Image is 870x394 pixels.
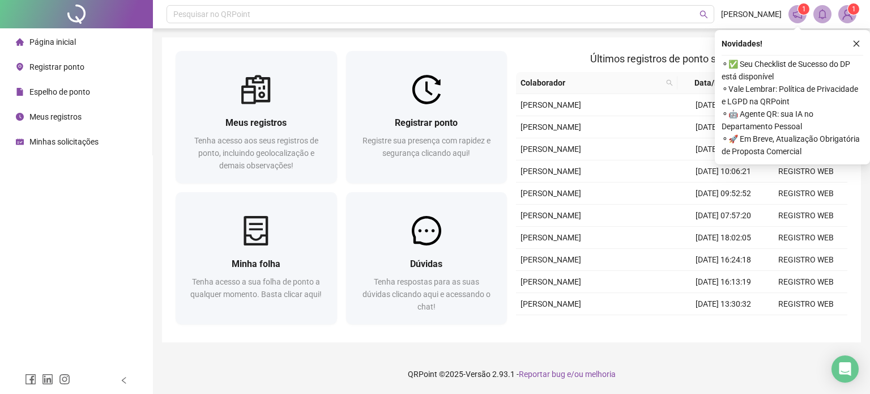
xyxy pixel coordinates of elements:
img: 89348 [839,6,856,23]
span: Novidades ! [722,37,762,50]
span: Meus registros [29,112,82,121]
span: Tenha acesso aos seus registros de ponto, incluindo geolocalização e demais observações! [194,136,318,170]
span: Minhas solicitações [29,137,99,146]
a: Minha folhaTenha acesso a sua folha de ponto a qualquer momento. Basta clicar aqui! [176,192,337,324]
sup: Atualize o seu contato no menu Meus Dados [848,3,859,15]
span: close [852,40,860,48]
span: Últimos registros de ponto sincronizados [590,53,773,65]
span: Data/Hora [682,77,744,89]
span: Dúvidas [410,259,442,269]
td: REGISTRO WEB [765,315,847,337]
span: environment [16,63,24,71]
td: [DATE] 18:01:46 [682,94,765,116]
span: Espelho de ponto [29,87,90,96]
td: [DATE] 12:01:46 [682,138,765,160]
span: [PERSON_NAME] [521,100,581,109]
td: REGISTRO WEB [765,249,847,271]
span: [PERSON_NAME] [521,167,581,176]
span: Versão [466,370,491,379]
td: [DATE] 07:57:20 [682,205,765,227]
span: Colaborador [521,77,662,89]
span: search [666,79,673,86]
th: Data/Hora [677,72,758,94]
span: [PERSON_NAME] [521,122,581,132]
td: REGISTRO WEB [765,205,847,227]
span: ⚬ 🤖 Agente QR: sua IA no Departamento Pessoal [722,108,863,133]
span: linkedin [42,374,53,385]
td: REGISTRO WEB [765,293,847,315]
td: [DATE] 18:02:05 [682,227,765,249]
span: [PERSON_NAME] [521,211,581,220]
span: [PERSON_NAME] [521,145,581,154]
td: REGISTRO WEB [765,183,847,205]
span: 1 [802,5,806,13]
span: Reportar bug e/ou melhoria [519,370,616,379]
td: [DATE] 13:38:32 [682,116,765,138]
td: [DATE] 09:53:30 [682,315,765,337]
span: left [120,376,128,384]
span: [PERSON_NAME] [521,255,581,264]
span: instagram [59,374,70,385]
span: [PERSON_NAME] [521,277,581,286]
span: schedule [16,138,24,146]
span: [PERSON_NAME] [521,189,581,198]
td: [DATE] 09:52:52 [682,183,765,205]
span: notification [792,9,803,19]
span: file [16,88,24,96]
span: search [700,10,708,19]
td: REGISTRO WEB [765,271,847,293]
td: [DATE] 16:13:19 [682,271,765,293]
span: ⚬ ✅ Seu Checklist de Sucesso do DP está disponível [722,58,863,83]
span: 1 [852,5,856,13]
a: Meus registrosTenha acesso aos seus registros de ponto, incluindo geolocalização e demais observa... [176,51,337,183]
span: Registrar ponto [29,62,84,71]
span: Tenha respostas para as suas dúvidas clicando aqui e acessando o chat! [362,277,491,311]
span: home [16,38,24,46]
span: [PERSON_NAME] [521,233,581,242]
span: Minha folha [232,259,280,269]
span: Registre sua presença com rapidez e segurança clicando aqui! [362,136,491,158]
span: ⚬ 🚀 Em Breve, Atualização Obrigatória de Proposta Comercial [722,133,863,158]
span: Página inicial [29,37,76,46]
span: bell [817,9,828,19]
span: facebook [25,374,36,385]
a: DúvidasTenha respostas para as suas dúvidas clicando aqui e acessando o chat! [346,192,507,324]
div: Open Intercom Messenger [831,355,859,383]
td: [DATE] 10:06:21 [682,160,765,183]
td: [DATE] 16:24:18 [682,249,765,271]
td: [DATE] 13:30:32 [682,293,765,315]
span: Tenha acesso a sua folha de ponto a qualquer momento. Basta clicar aqui! [190,277,322,299]
span: search [664,74,675,91]
sup: 1 [798,3,809,15]
span: ⚬ Vale Lembrar: Política de Privacidade e LGPD na QRPoint [722,83,863,108]
footer: QRPoint © 2025 - 2.93.1 - [153,354,870,394]
span: [PERSON_NAME] [721,8,782,20]
span: Registrar ponto [395,117,458,128]
td: REGISTRO WEB [765,160,847,183]
a: Registrar pontoRegistre sua presença com rapidez e segurança clicando aqui! [346,51,507,183]
span: clock-circle [16,113,24,121]
span: Meus registros [225,117,287,128]
td: REGISTRO WEB [765,227,847,249]
span: [PERSON_NAME] [521,299,581,308]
